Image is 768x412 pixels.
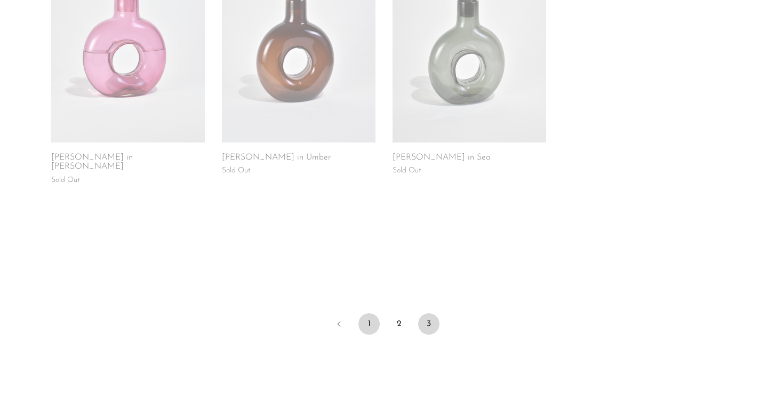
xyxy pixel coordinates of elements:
span: Sold Out [222,167,251,175]
span: Sold Out [51,176,80,184]
span: 3 [418,313,439,335]
a: [PERSON_NAME] in [PERSON_NAME] [51,153,205,172]
a: 1 [358,313,380,335]
a: [PERSON_NAME] in Sea [393,153,491,163]
a: 2 [388,313,410,335]
span: Sold Out [393,167,421,175]
a: [PERSON_NAME] in Umber [222,153,331,163]
a: Previous [329,313,350,337]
